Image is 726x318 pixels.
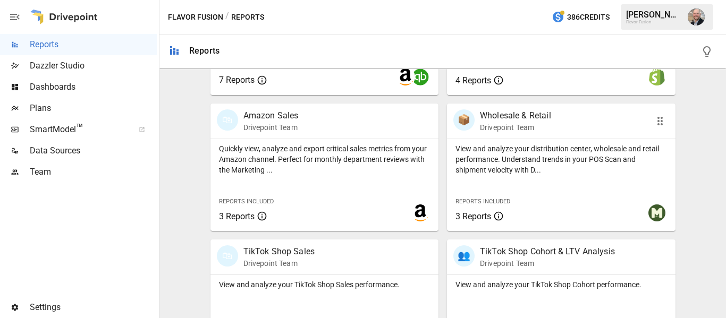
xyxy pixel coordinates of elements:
[189,46,220,56] div: Reports
[412,204,429,221] img: amazon
[30,123,127,136] span: SmartModel
[243,109,299,122] p: Amazon Sales
[455,198,510,205] span: Reports Included
[30,166,157,178] span: Team
[681,2,711,32] button: Dustin Jacobson
[30,38,157,51] span: Reports
[455,279,667,290] p: View and analyze your TikTok Shop Cohort performance.
[688,8,705,25] img: Dustin Jacobson
[455,211,491,221] span: 3 Reports
[412,68,429,85] img: quickbooks
[453,109,475,131] div: 📦
[217,245,238,267] div: 🛍
[243,245,315,258] p: TikTok Shop Sales
[243,122,299,133] p: Drivepoint Team
[219,75,255,85] span: 7 Reports
[30,102,157,115] span: Plans
[168,11,223,24] button: Flavor Fusion
[30,301,157,314] span: Settings
[567,11,610,24] span: 386 Credits
[217,109,238,131] div: 🛍
[648,204,665,221] img: muffindata
[30,144,157,157] span: Data Sources
[455,143,667,175] p: View and analyze your distribution center, wholesale and retail performance. Understand trends in...
[480,122,551,133] p: Drivepoint Team
[76,122,83,135] span: ™
[30,59,157,72] span: Dazzler Studio
[480,109,551,122] p: Wholesale & Retail
[626,10,681,20] div: [PERSON_NAME]
[648,68,665,85] img: shopify
[626,20,681,24] div: Flavor Fusion
[219,279,430,290] p: View and analyze your TikTok Shop Sales performance.
[547,7,614,27] button: 386Credits
[455,75,491,85] span: 4 Reports
[219,198,274,205] span: Reports Included
[219,143,430,175] p: Quickly view, analyze and export critical sales metrics from your Amazon channel. Perfect for mon...
[397,68,414,85] img: amazon
[225,11,229,24] div: /
[30,81,157,93] span: Dashboards
[480,258,615,269] p: Drivepoint Team
[219,211,255,221] span: 3 Reports
[453,245,475,267] div: 👥
[243,258,315,269] p: Drivepoint Team
[480,245,615,258] p: TikTok Shop Cohort & LTV Analysis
